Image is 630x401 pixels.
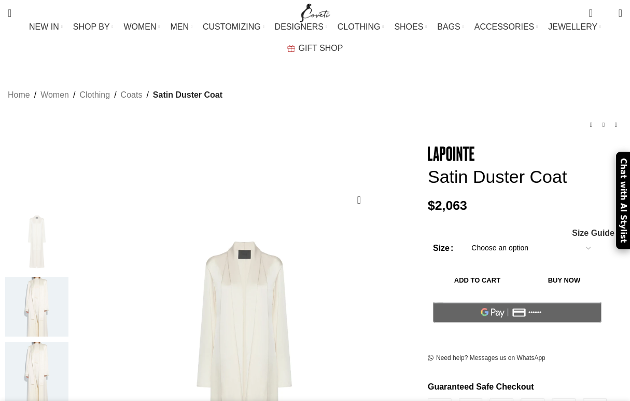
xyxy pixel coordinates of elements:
[5,277,68,337] img: Lapointe
[428,166,622,188] h1: Satin Duster Coat
[437,22,460,32] span: BAGS
[474,22,535,32] span: ACCESSORIES
[437,17,464,37] a: BAGS
[474,17,538,37] a: ACCESSORIES
[171,17,192,37] a: MEN
[433,302,601,323] button: Pay with GPay
[73,17,114,37] a: SHOP BY
[3,17,627,59] div: Main navigation
[40,88,69,102] a: Women
[590,5,597,13] span: 0
[428,354,545,363] a: Need help? Messages us on WhatsApp
[275,22,324,32] span: DESIGNERS
[583,3,597,23] a: 0
[428,146,474,161] img: LaPointe
[299,43,343,53] span: GIFT SHOP
[171,22,189,32] span: MEN
[153,88,222,102] span: Satin Duster Coat
[529,309,542,316] text: ••••••
[73,22,110,32] span: SHOP BY
[275,17,327,37] a: DESIGNERS
[548,22,597,32] span: JEWELLERY
[79,88,110,102] a: Clothing
[600,3,611,23] div: My Wishlist
[203,22,261,32] span: CUSTOMIZING
[610,118,622,131] a: Next product
[8,88,222,102] nav: Breadcrumb
[548,17,601,37] a: JEWELLERY
[428,382,534,391] strong: Guaranteed Safe Checkout
[8,88,30,102] a: Home
[603,10,610,18] span: 0
[394,22,423,32] span: SHOES
[203,17,264,37] a: CUSTOMIZING
[3,3,17,23] a: Search
[433,270,522,291] button: Add to cart
[121,88,143,102] a: Coats
[433,242,453,255] label: Size
[428,198,467,212] bdi: 2,063
[287,38,343,59] a: GIFT SHOP
[338,17,384,37] a: CLOTHING
[123,17,160,37] a: WOMEN
[431,328,604,329] iframe: Secure payment input frame
[287,45,295,52] img: GiftBag
[428,198,435,212] span: $
[571,229,614,237] a: Size Guide
[585,118,597,131] a: Previous product
[527,270,601,291] button: Buy now
[29,17,63,37] a: NEW IN
[123,22,156,32] span: WOMEN
[298,8,332,17] a: Site logo
[338,22,381,32] span: CLOTHING
[394,17,427,37] a: SHOES
[29,22,59,32] span: NEW IN
[5,211,68,272] img: Satin Duster Coat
